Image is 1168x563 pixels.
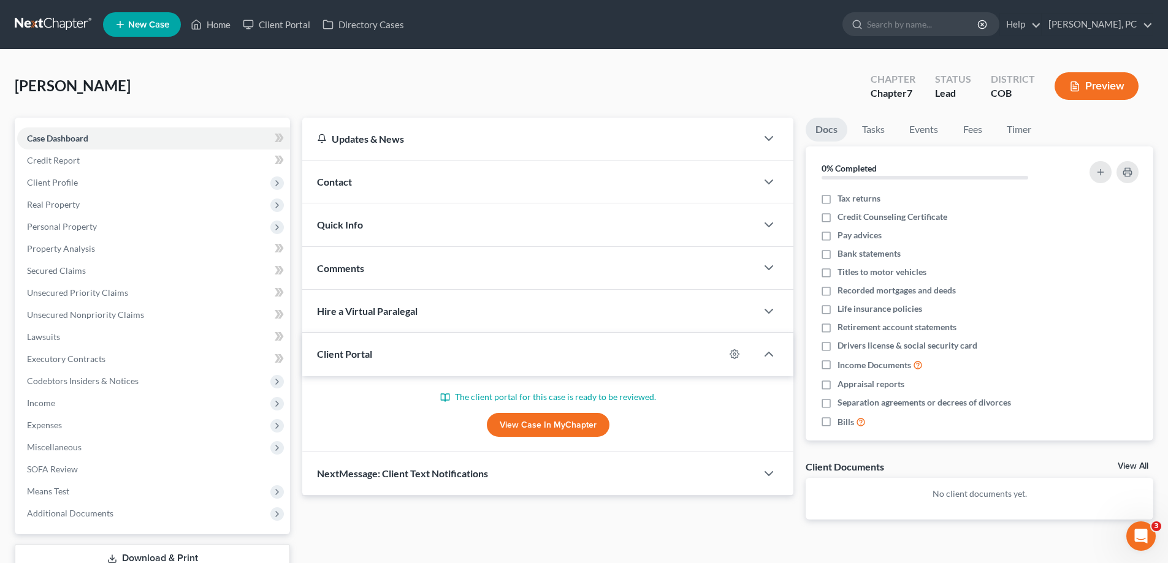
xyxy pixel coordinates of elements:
span: Miscellaneous [27,442,82,452]
span: Income [27,398,55,408]
a: Tasks [852,118,895,142]
input: Search by name... [867,13,979,36]
span: Additional Documents [27,508,113,518]
a: Unsecured Priority Claims [17,282,290,304]
span: Credit Report [27,155,80,165]
div: COB [991,86,1035,100]
div: District [991,72,1035,86]
span: Expenses [27,420,62,430]
span: Recorded mortgages and deeds [838,284,956,297]
a: Credit Report [17,149,290,172]
a: Property Analysis [17,238,290,260]
span: 3 [1151,521,1161,531]
a: Events [899,118,948,142]
iframe: Intercom live chat [1126,521,1156,551]
p: No client documents yet. [815,488,1143,500]
span: Executory Contracts [27,353,105,364]
span: Secured Claims [27,265,86,276]
a: View Case in MyChapter [487,413,609,437]
a: Case Dashboard [17,127,290,149]
a: Help [1000,13,1041,36]
a: SOFA Review [17,458,290,480]
div: Lead [935,86,971,100]
a: [PERSON_NAME], PC [1042,13,1153,36]
span: Separation agreements or decrees of divorces [838,396,1011,409]
a: Docs [806,118,847,142]
strong: 0% Completed [822,163,877,173]
div: Chapter [871,72,915,86]
div: Chapter [871,86,915,100]
button: Preview [1055,72,1139,100]
span: Bills [838,416,854,428]
span: Codebtors Insiders & Notices [27,376,139,386]
span: 7 [907,87,912,99]
span: Personal Property [27,221,97,232]
span: Comments [317,262,364,274]
span: Bank statements [838,247,901,260]
p: The client portal for this case is ready to be reviewed. [317,391,779,403]
div: Updates & News [317,132,742,145]
span: SOFA Review [27,464,78,474]
span: [PERSON_NAME] [15,77,131,94]
div: Client Documents [806,460,884,473]
div: Status [935,72,971,86]
span: Unsecured Nonpriority Claims [27,309,144,320]
span: Client Portal [317,348,372,360]
a: Executory Contracts [17,348,290,370]
a: Unsecured Nonpriority Claims [17,304,290,326]
span: Titles to motor vehicles [838,266,926,278]
a: View All [1118,462,1148,470]
span: Lawsuits [27,331,60,342]
span: Unsecured Priority Claims [27,287,128,298]
span: Pay advices [838,229,882,241]
span: Life insurance policies [838,303,922,315]
span: Means Test [27,486,69,496]
a: Client Portal [237,13,316,36]
span: NextMessage: Client Text Notifications [317,467,488,479]
a: Lawsuits [17,326,290,348]
span: Property Analysis [27,243,95,254]
span: Case Dashboard [27,133,88,143]
span: Retirement account statements [838,321,956,333]
span: Real Property [27,199,80,210]
span: Tax returns [838,192,880,205]
span: Income Documents [838,359,911,371]
a: Fees [953,118,992,142]
span: Drivers license & social security card [838,339,977,352]
span: Contact [317,176,352,187]
a: Timer [997,118,1041,142]
span: Client Profile [27,177,78,187]
a: Secured Claims [17,260,290,282]
a: Directory Cases [316,13,410,36]
span: Hire a Virtual Paralegal [317,305,418,317]
span: Appraisal reports [838,378,904,390]
span: New Case [128,20,169,29]
span: Credit Counseling Certificate [838,211,947,223]
a: Home [185,13,237,36]
span: Quick Info [317,219,363,230]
